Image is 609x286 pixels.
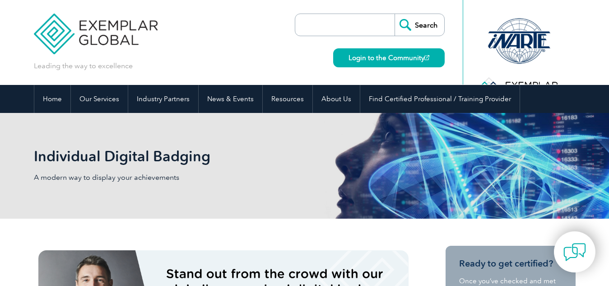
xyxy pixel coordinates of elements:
a: Find Certified Professional / Training Provider [360,85,520,113]
a: About Us [313,85,360,113]
a: Login to the Community [333,48,445,67]
p: Leading the way to excellence [34,61,133,71]
input: Search [395,14,444,36]
a: News & Events [199,85,262,113]
a: Resources [263,85,312,113]
h2: Individual Digital Badging [34,149,413,164]
a: Industry Partners [128,85,198,113]
img: contact-chat.png [563,241,586,263]
a: Our Services [71,85,128,113]
p: A modern way to display your achievements [34,173,305,183]
img: open_square.png [424,55,429,60]
a: Home [34,85,70,113]
h3: Ready to get certified? [459,258,562,269]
